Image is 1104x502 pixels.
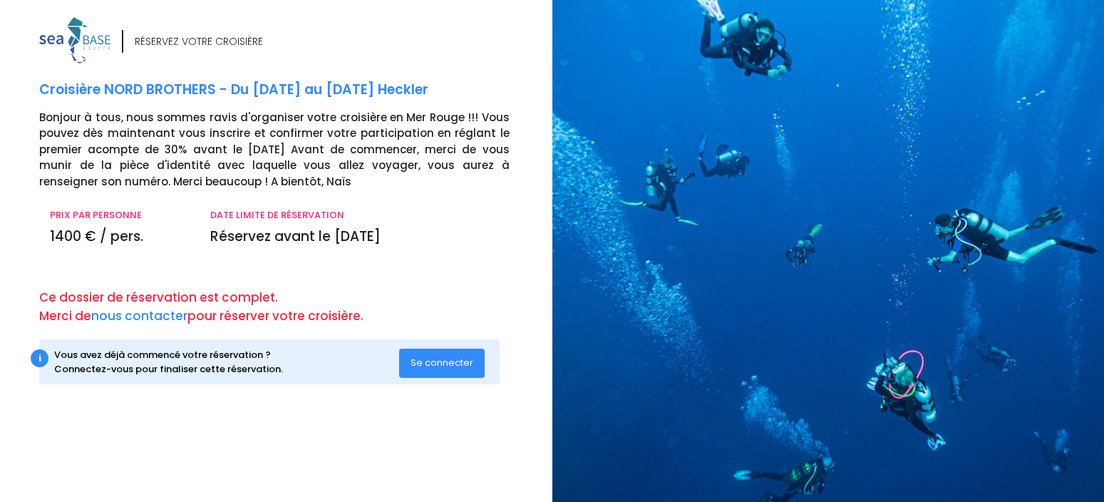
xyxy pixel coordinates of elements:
span: Se connecter [411,356,473,369]
div: RÉSERVEZ VOTRE CROISIÈRE [135,34,263,49]
a: Se connecter [399,357,485,369]
p: 1400 € / pers. [50,227,189,247]
p: Réservez avant le [DATE] [210,227,510,247]
a: nous contacter [91,307,187,324]
button: Se connecter [399,349,485,377]
p: PRIX PAR PERSONNE [50,208,189,222]
p: Bonjour à tous, nous sommes ravis d'organiser votre croisière en Mer Rouge !!! Vous pouvez dès ma... [39,110,542,190]
img: logo_color1.png [39,17,110,63]
p: DATE LIMITE DE RÉSERVATION [210,208,510,222]
div: Vous avez déjà commencé votre réservation ? Connectez-vous pour finaliser cette réservation. [54,348,400,376]
p: Ce dossier de réservation est complet. Merci de pour réserver votre croisière. [39,289,542,325]
p: Croisière NORD BROTHERS - Du [DATE] au [DATE] Heckler [39,80,542,101]
div: i [31,349,48,367]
